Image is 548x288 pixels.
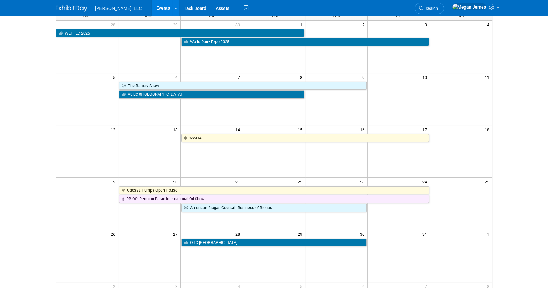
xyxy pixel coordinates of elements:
[181,134,429,142] a: WWOA
[95,6,142,11] span: [PERSON_NAME], LLC
[119,195,429,203] a: PBIOS: Permian Basin International Oil Show
[119,90,304,99] a: Value of [GEOGRAPHIC_DATA]
[415,3,444,14] a: Search
[119,82,366,90] a: The Battery Show
[145,13,154,18] span: Mon
[362,21,367,29] span: 2
[333,13,340,18] span: Thu
[119,186,429,195] a: Odessa Pumps Open House
[422,125,430,133] span: 17
[297,178,305,186] span: 22
[299,73,305,81] span: 8
[208,13,215,18] span: Tue
[181,38,429,46] a: World Dairy Expo 2025
[110,230,118,238] span: 26
[235,125,243,133] span: 14
[452,3,486,10] img: Megan James
[359,178,367,186] span: 23
[270,13,278,18] span: Wed
[458,13,464,18] span: Sat
[172,230,180,238] span: 27
[396,13,401,18] span: Fri
[235,178,243,186] span: 21
[181,239,367,247] a: OTC [GEOGRAPHIC_DATA]
[362,73,367,81] span: 9
[297,230,305,238] span: 29
[424,21,430,29] span: 3
[112,73,118,81] span: 5
[422,230,430,238] span: 31
[299,21,305,29] span: 1
[56,29,304,37] a: WEFTEC 2025
[235,21,243,29] span: 30
[235,230,243,238] span: 28
[181,204,367,212] a: American Biogas Council - Business of Biogas
[237,73,243,81] span: 7
[484,178,492,186] span: 25
[359,230,367,238] span: 30
[422,178,430,186] span: 24
[110,125,118,133] span: 12
[172,178,180,186] span: 20
[484,125,492,133] span: 18
[486,230,492,238] span: 1
[297,125,305,133] span: 15
[56,5,87,12] img: ExhibitDay
[172,21,180,29] span: 29
[110,178,118,186] span: 19
[83,13,91,18] span: Sun
[422,73,430,81] span: 10
[423,6,438,11] span: Search
[359,125,367,133] span: 16
[110,21,118,29] span: 28
[172,125,180,133] span: 13
[175,73,180,81] span: 6
[486,21,492,29] span: 4
[484,73,492,81] span: 11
